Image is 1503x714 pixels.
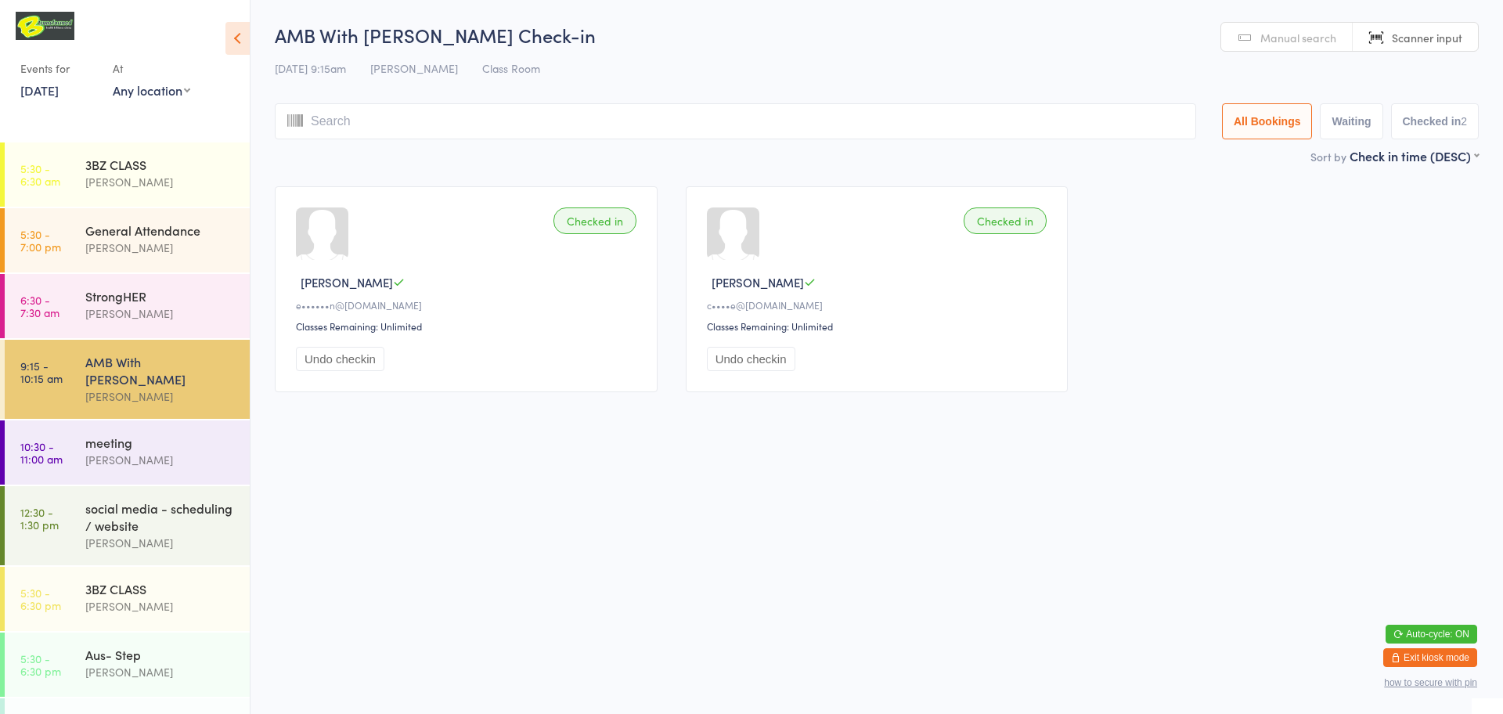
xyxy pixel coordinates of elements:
button: Undo checkin [296,347,384,371]
div: StrongHER [85,287,236,305]
a: 6:30 -7:30 amStrongHER[PERSON_NAME] [5,274,250,338]
img: B Transformed Gym [16,12,74,40]
time: 5:30 - 6:30 am [20,162,60,187]
a: [DATE] [20,81,59,99]
a: 10:30 -11:00 ammeeting[PERSON_NAME] [5,420,250,485]
div: c••••e@[DOMAIN_NAME] [707,298,1052,312]
time: 6:30 - 7:30 am [20,294,59,319]
button: All Bookings [1222,103,1313,139]
span: [PERSON_NAME] [712,274,804,290]
div: [PERSON_NAME] [85,534,236,552]
button: Checked in2 [1391,103,1480,139]
time: 10:30 - 11:00 am [20,440,63,465]
span: [PERSON_NAME] [370,60,458,76]
label: Sort by [1310,149,1346,164]
time: 5:30 - 6:30 pm [20,652,61,677]
time: 9:15 - 10:15 am [20,359,63,384]
a: 5:30 -6:30 pm3BZ CLASS[PERSON_NAME] [5,567,250,631]
a: 5:30 -6:30 pmAus- Step[PERSON_NAME] [5,633,250,697]
div: AMB With [PERSON_NAME] [85,353,236,388]
div: Classes Remaining: Unlimited [707,319,1052,333]
time: 5:30 - 7:00 pm [20,228,61,253]
div: Checked in [553,207,636,234]
div: [PERSON_NAME] [85,663,236,681]
div: Check in time (DESC) [1350,147,1479,164]
a: 5:30 -7:00 pmGeneral Attendance[PERSON_NAME] [5,208,250,272]
div: Any location [113,81,190,99]
div: [PERSON_NAME] [85,239,236,257]
button: Waiting [1320,103,1382,139]
div: [PERSON_NAME] [85,305,236,323]
span: [PERSON_NAME] [301,274,393,290]
span: Manual search [1260,30,1336,45]
div: social media - scheduling / website [85,499,236,534]
a: 5:30 -6:30 am3BZ CLASS[PERSON_NAME] [5,142,250,207]
div: meeting [85,434,236,451]
span: Scanner input [1392,30,1462,45]
button: Auto-cycle: ON [1386,625,1477,644]
div: e••••••n@[DOMAIN_NAME] [296,298,641,312]
input: Search [275,103,1196,139]
time: 5:30 - 6:30 pm [20,586,61,611]
div: Classes Remaining: Unlimited [296,319,641,333]
button: Exit kiosk mode [1383,648,1477,667]
h2: AMB With [PERSON_NAME] Check-in [275,22,1479,48]
div: General Attendance [85,222,236,239]
div: [PERSON_NAME] [85,451,236,469]
div: At [113,56,190,81]
div: [PERSON_NAME] [85,173,236,191]
div: [PERSON_NAME] [85,388,236,406]
button: Undo checkin [707,347,795,371]
div: Events for [20,56,97,81]
div: Aus- Step [85,646,236,663]
div: 2 [1461,115,1467,128]
div: 3BZ CLASS [85,156,236,173]
div: [PERSON_NAME] [85,597,236,615]
span: [DATE] 9:15am [275,60,346,76]
div: Checked in [964,207,1047,234]
a: 12:30 -1:30 pmsocial media - scheduling / website[PERSON_NAME] [5,486,250,565]
button: how to secure with pin [1384,677,1477,688]
div: 3BZ CLASS [85,580,236,597]
span: Class Room [482,60,540,76]
a: 9:15 -10:15 amAMB With [PERSON_NAME][PERSON_NAME] [5,340,250,419]
time: 12:30 - 1:30 pm [20,506,59,531]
